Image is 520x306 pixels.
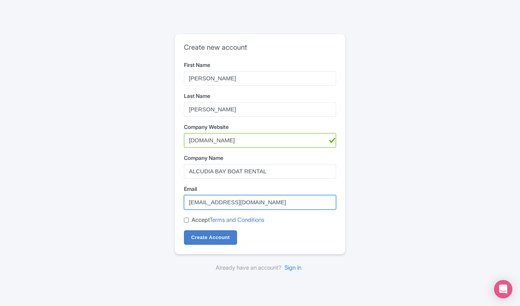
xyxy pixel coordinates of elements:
input: example.com [184,133,336,148]
label: Company Name [184,154,336,162]
label: First Name [184,61,336,69]
label: Email [184,185,336,193]
a: Sign in [281,261,304,274]
label: Company Website [184,123,336,131]
h2: Create new account [184,43,336,52]
input: username@example.com [184,195,336,210]
input: Create Account [184,230,237,245]
label: Last Name [184,92,336,100]
div: Open Intercom Messenger [494,280,512,298]
label: Accept [192,216,264,225]
a: Terms and Conditions [210,216,264,223]
div: Already have an account? [174,264,346,272]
